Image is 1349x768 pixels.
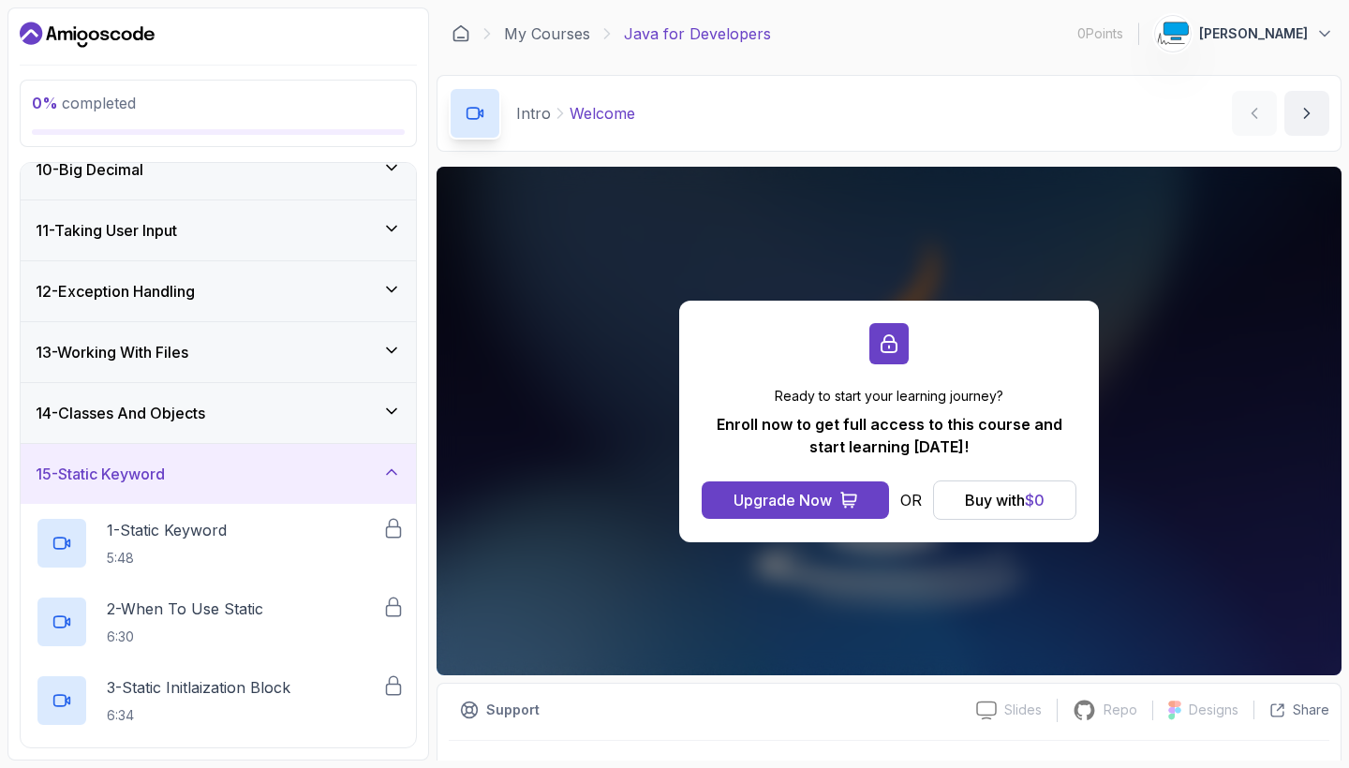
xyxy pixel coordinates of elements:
button: Buy with$0 [933,480,1076,520]
button: user profile image[PERSON_NAME] [1154,15,1334,52]
p: 2 - When To Use Static [107,598,263,620]
img: user profile image [1155,16,1191,52]
div: Buy with [965,489,1045,511]
p: Intro [516,102,551,125]
div: Upgrade Now [734,489,832,511]
h3: 13 - Working With Files [36,341,188,363]
h3: 10 - Big Decimal [36,158,143,181]
p: 0 Points [1077,24,1123,43]
button: Upgrade Now [702,481,889,519]
button: 13-Working With Files [21,322,416,382]
button: 3-Static Initlaization Block6:34 [36,674,401,727]
p: Java for Developers [624,22,771,45]
p: 6:30 [107,628,263,646]
h3: 11 - Taking User Input [36,219,177,242]
h3: 14 - Classes And Objects [36,402,205,424]
p: 1 - Static Keyword [107,519,227,541]
p: Share [1293,701,1329,719]
span: 0 % [32,94,58,112]
p: Support [486,701,540,719]
a: Dashboard [20,20,155,50]
button: 15-Static Keyword [21,444,416,504]
p: 5:48 [107,549,227,568]
p: Repo [1104,701,1137,719]
button: Support button [449,695,551,725]
a: Dashboard [452,24,470,43]
p: 6:34 [107,706,290,725]
p: OR [900,489,922,511]
p: Welcome [570,102,635,125]
button: 1-Static Keyword5:48 [36,517,401,569]
button: 10-Big Decimal [21,140,416,199]
a: My Courses [504,22,590,45]
p: Slides [1004,701,1042,719]
button: next content [1284,91,1329,136]
button: Share [1253,701,1329,719]
h3: 12 - Exception Handling [36,280,195,303]
button: 14-Classes And Objects [21,383,416,443]
button: 12-Exception Handling [21,261,416,321]
button: previous content [1232,91,1277,136]
button: 2-When To Use Static6:30 [36,596,401,648]
h3: 15 - Static Keyword [36,463,165,485]
button: 11-Taking User Input [21,200,416,260]
p: Enroll now to get full access to this course and start learning [DATE]! [702,413,1076,458]
p: 3 - Static Initlaization Block [107,676,290,699]
p: Designs [1189,701,1238,719]
p: [PERSON_NAME] [1199,24,1308,43]
span: completed [32,94,136,112]
span: $ 0 [1025,491,1045,510]
p: Ready to start your learning journey? [702,387,1076,406]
